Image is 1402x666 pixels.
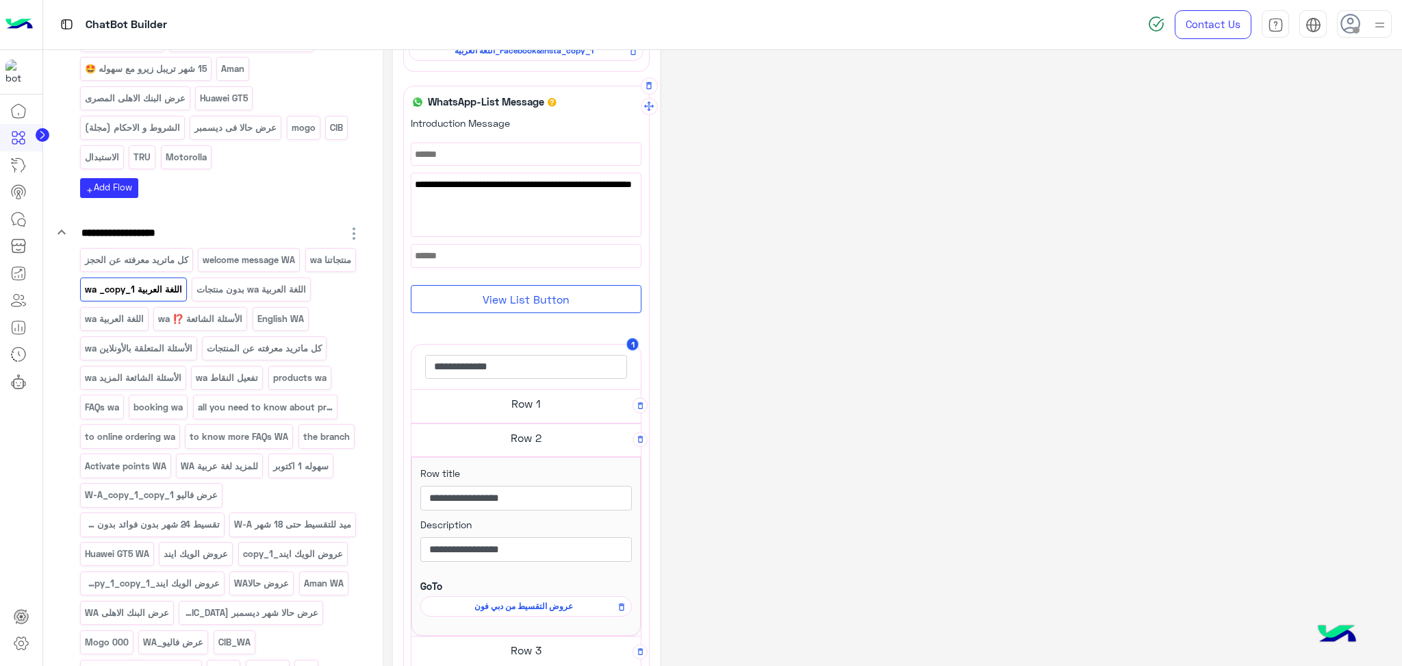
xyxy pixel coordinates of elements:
[84,429,176,445] p: to online ordering wa
[84,282,183,297] p: اللغة العربية wa _copy_1
[1262,10,1289,39] a: tab
[163,546,229,562] p: عروض الويك ايند
[84,399,120,415] p: FAQs wa
[183,605,320,621] p: عرض حالا شهر ديسمبر WA
[5,10,33,39] img: Logo
[633,398,648,414] button: Delete Row
[196,399,333,415] p: all you need to know about products wa
[409,40,643,61] div: اللغة العربية_Facebook&Insta_copy_1
[202,252,296,268] p: welcome message WA
[411,390,641,417] h5: Row 1
[633,432,648,447] button: Delete Row
[420,580,442,592] b: GoTo
[84,120,181,136] p: الشروط و الاحكام (مجلة)
[196,282,307,297] p: اللغة العربية wa بدون منتجات
[189,429,290,445] p: to know more FAQs WA
[53,224,70,241] i: keyboard_arrow_down
[272,458,329,474] p: سهوله 1 اكتوبر
[86,186,94,195] i: add
[303,576,344,591] p: Aman WA
[329,120,344,136] p: CIB
[58,16,75,33] img: tab
[84,370,182,386] p: الأسئلة الشائعة المزيد wa
[411,285,641,313] button: View List Button
[84,634,129,650] p: Mogo 000
[194,120,278,136] p: عرض حالا فى ديسمبر
[420,596,632,617] div: عروض التقسيط من دبي فون
[133,399,184,415] p: booking wa
[242,546,344,562] p: عروض الويك ايند_copy_1
[1268,17,1284,33] img: tab
[415,177,637,208] span: لتصفح الخدمات التى يقدمها Dubai Phone اختر من القائمة الأتية 🌟
[142,634,205,650] p: عرض فاليو_WA
[411,637,641,664] h5: Row 3
[220,61,246,77] p: Aman
[613,598,630,615] button: Remove Flow
[420,517,472,532] label: Description
[84,546,150,562] p: Huawei GT5 WA
[84,605,170,621] p: عرض البنك الاهلى WA
[1371,16,1388,34] img: profile
[641,77,658,95] button: Delete Message
[84,458,167,474] p: Activate points WA
[633,644,648,660] button: Delete Row
[206,341,323,356] p: كل ماتريد معرفته عن المنتجات
[5,60,30,84] img: 1403182699927242
[1148,16,1164,32] img: spinner
[233,517,353,532] p: ميد للتقسيط حتى 18 شهر W-A
[84,149,120,165] p: الاستبدال
[164,149,207,165] p: Motorolla
[1175,10,1251,39] a: Contact Us
[416,45,631,57] span: اللغة العربية_Facebook&Insta_copy_1
[1313,611,1361,659] img: hulul-logo.png
[84,61,207,77] p: 15 شهر تريبل زيرو مع سهوله 🤩
[84,311,144,327] p: اللغة العربية wa
[233,576,290,591] p: عروض حالاWA
[428,600,620,613] span: عروض التقسيط من دبي فون
[420,466,460,480] label: Row title
[84,576,220,591] p: عروض الويك ايند_copy_1_copy_1
[411,424,641,452] h5: Row 2
[626,338,639,351] button: 1
[84,517,220,532] p: تقسيط 24 شهر بدون فوائد بدون مقدم W-A
[290,120,316,136] p: mogo
[199,90,249,106] p: Huawei GT5
[195,370,259,386] p: تفعيل النقاط wa
[133,149,152,165] p: TRU
[411,116,510,130] label: Introduction Message
[1305,17,1321,33] img: tab
[256,311,305,327] p: English WA
[217,634,251,650] p: CIB_WA
[309,252,352,268] p: منتجاتنا wa
[180,458,259,474] p: للمزيد لغة عربية WA
[157,311,244,327] p: الأسئلة الشائعة ⁉️ wa
[641,98,658,115] button: Drag
[84,252,189,268] p: كل ماتريد معرفته عن الحجز
[80,178,138,198] button: addAdd Flow
[84,487,218,503] p: عرض فاليو W-A_copy_1_copy_1
[624,42,641,60] button: Remove Flow
[84,341,193,356] p: الأسئلة المتعلقة بالأونلاين wa
[84,90,186,106] p: عرض البنك الاهلى المصرى
[86,16,167,34] p: ChatBot Builder
[302,429,350,445] p: the branch
[272,370,327,386] p: products wa
[424,95,548,108] h6: WhatsApp-List Message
